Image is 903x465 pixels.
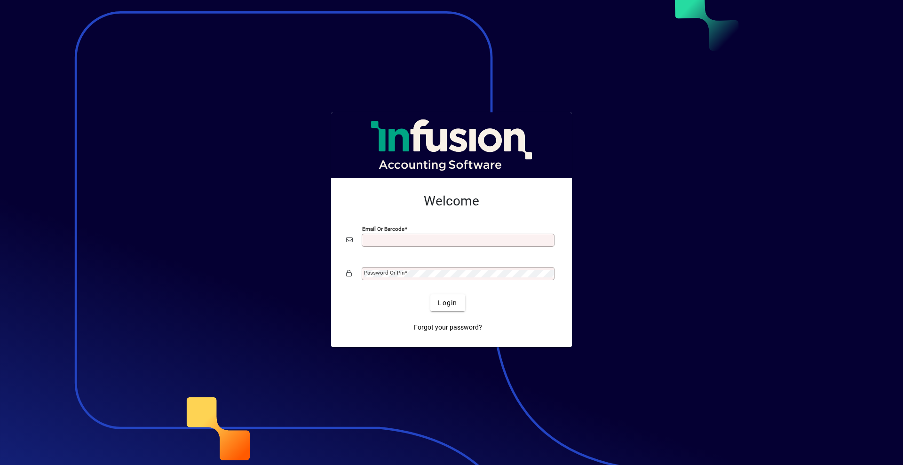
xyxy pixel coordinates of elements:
[438,298,457,308] span: Login
[346,193,557,209] h2: Welcome
[364,269,404,276] mat-label: Password or Pin
[430,294,465,311] button: Login
[414,323,482,332] span: Forgot your password?
[410,319,486,336] a: Forgot your password?
[362,226,404,232] mat-label: Email or Barcode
